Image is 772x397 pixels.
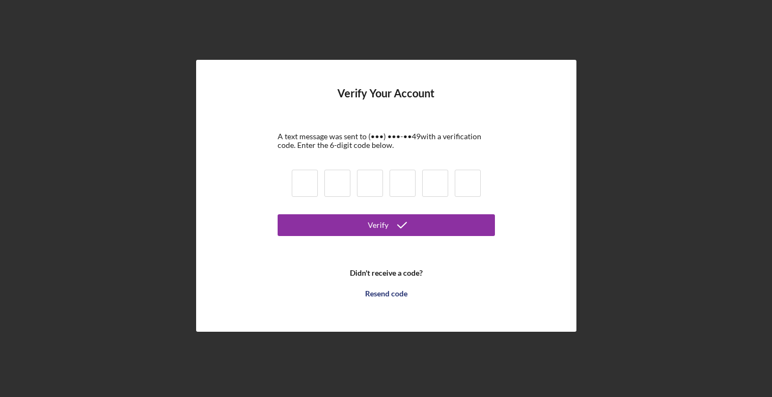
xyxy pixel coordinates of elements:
[278,214,495,236] button: Verify
[278,132,495,150] div: A text message was sent to (•••) •••-•• 49 with a verification code. Enter the 6-digit code below.
[337,87,435,116] h4: Verify Your Account
[278,283,495,305] button: Resend code
[350,269,423,277] b: Didn't receive a code?
[368,214,388,236] div: Verify
[365,283,407,305] div: Resend code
